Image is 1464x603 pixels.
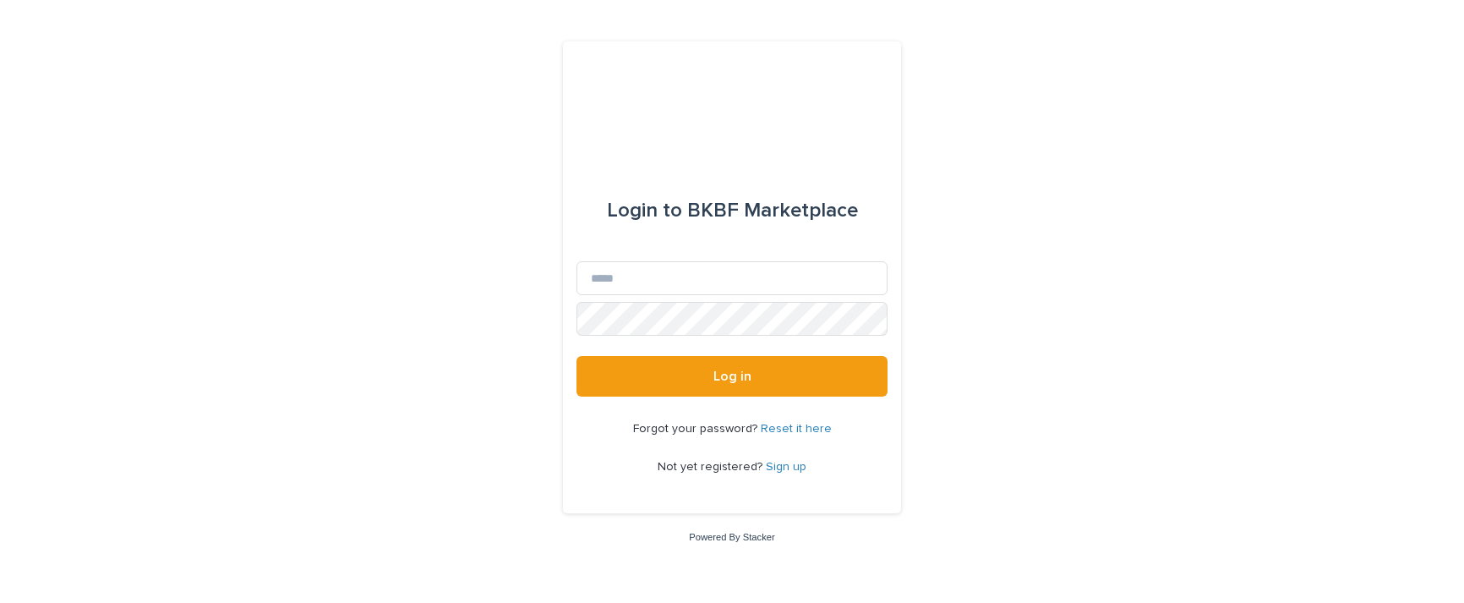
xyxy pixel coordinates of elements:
[766,461,806,473] a: Sign up
[647,82,817,133] img: l65f3yHPToSKODuEVUav
[658,461,766,473] span: Not yet registered?
[607,187,858,234] div: BKBF Marketplace
[761,423,832,435] a: Reset it here
[713,370,751,383] span: Log in
[576,356,888,397] button: Log in
[689,532,774,542] a: Powered By Stacker
[607,200,682,221] span: Login to
[633,423,761,435] span: Forgot your password?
